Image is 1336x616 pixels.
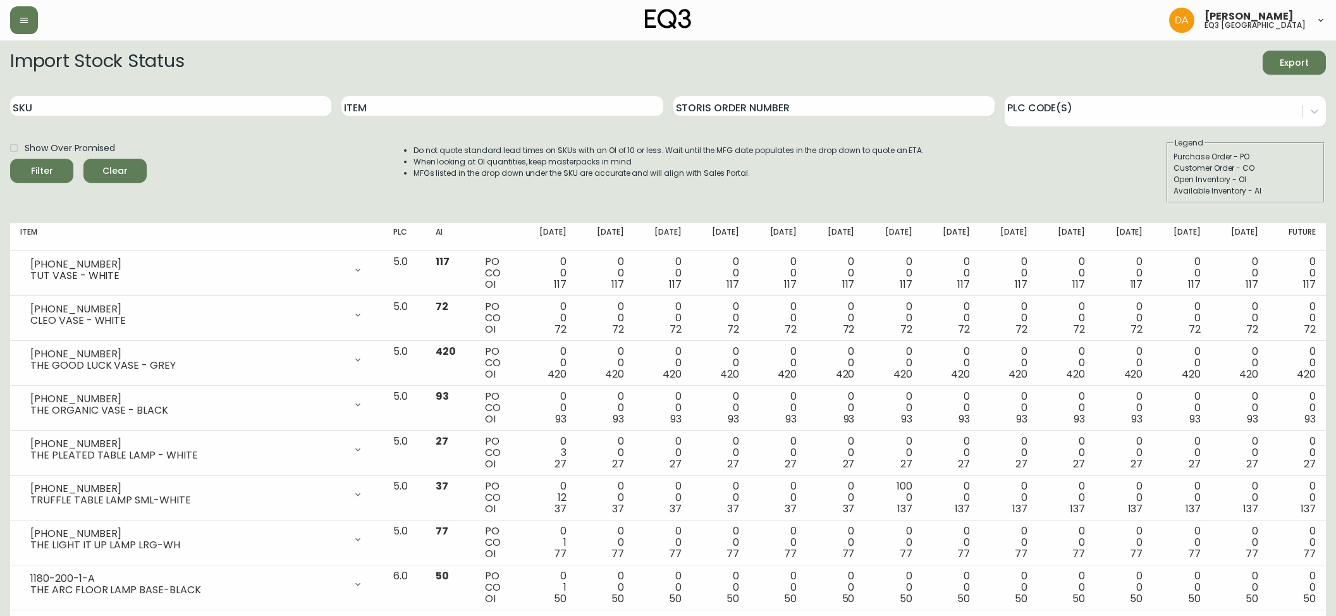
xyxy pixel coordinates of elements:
[1015,277,1027,292] span: 117
[1105,526,1143,560] div: 0 0
[644,301,682,335] div: 0 0
[20,526,373,553] div: [PHONE_NUMBER]THE LIGHT IT UP LAMP LRG-WH
[587,256,624,290] div: 0 0
[485,436,508,470] div: PO CO
[1221,436,1258,470] div: 0 0
[383,476,426,521] td: 5.0
[1105,481,1143,515] div: 0 0
[1268,223,1326,251] th: Future
[1304,412,1316,426] span: 93
[414,168,924,179] li: MFGs listed in the drop down under the SKU are accurate and will align with Sales Portal.
[555,412,567,426] span: 93
[436,344,456,359] span: 420
[20,481,373,508] div: [PHONE_NUMBER]TRUFFLE TABLE LAMP SML-WHITE
[980,223,1038,251] th: [DATE]
[1297,367,1316,381] span: 420
[548,367,567,381] span: 420
[644,481,682,515] div: 0 0
[1073,457,1085,471] span: 27
[1247,412,1258,426] span: 93
[1188,277,1201,292] span: 117
[1038,223,1095,251] th: [DATE]
[1095,223,1153,251] th: [DATE]
[10,51,184,75] h2: Import Stock Status
[94,163,137,179] span: Clear
[702,481,739,515] div: 0 0
[10,159,73,183] button: Filter
[1163,570,1200,605] div: 0 0
[759,301,797,335] div: 0 0
[30,528,345,539] div: [PHONE_NUMBER]
[1015,322,1027,336] span: 72
[1304,457,1316,471] span: 27
[644,391,682,425] div: 0 0
[784,546,797,561] span: 77
[990,481,1027,515] div: 0 0
[1189,412,1201,426] span: 93
[383,296,426,341] td: 5.0
[1211,223,1268,251] th: [DATE]
[1278,256,1316,290] div: 0 0
[817,256,854,290] div: 0 0
[587,346,624,380] div: 0 0
[958,322,970,336] span: 72
[990,526,1027,560] div: 0 0
[30,495,345,506] div: TRUFFLE TABLE LAMP SML-WHITE
[784,277,797,292] span: 117
[1048,436,1085,470] div: 0 0
[874,301,912,335] div: 0 0
[817,570,854,605] div: 0 0
[933,301,970,335] div: 0 0
[670,412,682,426] span: 93
[817,391,854,425] div: 0 0
[1304,322,1316,336] span: 72
[933,570,970,605] div: 0 0
[778,367,797,381] span: 420
[30,270,345,281] div: TUT VASE - WHITE
[612,502,624,516] span: 37
[30,393,345,405] div: [PHONE_NUMBER]
[933,526,970,560] div: 0 0
[1163,301,1200,335] div: 0 0
[1246,546,1258,561] span: 77
[1066,367,1085,381] span: 420
[1131,457,1143,471] span: 27
[1048,570,1085,605] div: 0 0
[485,481,508,515] div: PO CO
[30,450,345,461] div: THE PLEATED TABLE LAMP - WHITE
[554,546,567,561] span: 77
[702,256,739,290] div: 0 0
[901,412,912,426] span: 93
[990,436,1027,470] div: 0 0
[843,457,855,471] span: 27
[1072,546,1085,561] span: 77
[874,391,912,425] div: 0 0
[1221,301,1258,335] div: 0 0
[587,570,624,605] div: 0 0
[1105,301,1143,335] div: 0 0
[759,256,797,290] div: 0 0
[990,391,1027,425] div: 0 0
[613,412,624,426] span: 93
[645,9,692,29] img: logo
[436,254,450,269] span: 117
[1128,502,1143,516] span: 137
[1186,502,1201,516] span: 137
[1048,481,1085,515] div: 0 0
[436,479,448,493] span: 37
[1174,137,1204,149] legend: Legend
[817,526,854,560] div: 0 0
[817,346,854,380] div: 0 0
[1278,301,1316,335] div: 0 0
[30,438,345,450] div: [PHONE_NUMBER]
[933,391,970,425] div: 0 0
[485,256,508,290] div: PO CO
[529,256,566,290] div: 0 0
[485,526,508,560] div: PO CO
[759,391,797,425] div: 0 0
[900,546,912,561] span: 77
[1204,11,1294,22] span: [PERSON_NAME]
[1188,546,1201,561] span: 77
[817,481,854,515] div: 0 0
[30,483,345,495] div: [PHONE_NUMBER]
